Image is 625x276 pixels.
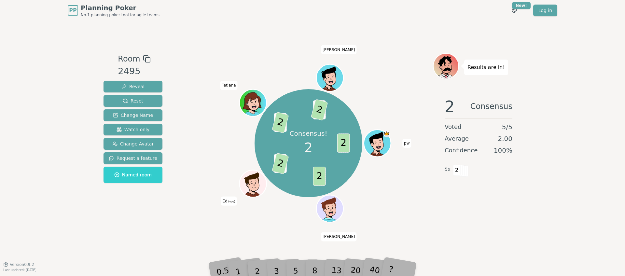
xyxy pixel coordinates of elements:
[104,167,162,183] button: Named room
[68,3,160,18] a: PPPlanning PokerNo.1 planning poker tool for agile teams
[402,139,411,148] span: Click to change your name
[104,138,162,150] button: Change Avatar
[240,171,266,196] button: Click to change your avatar
[337,134,350,153] span: 2
[445,146,478,155] span: Confidence
[123,98,143,104] span: Reset
[445,134,469,143] span: Average
[220,81,237,90] span: Click to change your name
[3,262,34,267] button: Version0.9.2
[109,155,157,161] span: Request a feature
[445,166,451,173] span: 5 x
[112,141,154,147] span: Change Avatar
[290,129,327,138] p: Consensus!
[383,131,390,137] span: pw is the host
[533,5,557,16] a: Log in
[118,53,140,65] span: Room
[104,81,162,92] button: Reveal
[10,262,34,267] span: Version 0.9.2
[311,99,328,121] span: 2
[121,83,145,90] span: Reveal
[228,200,235,203] span: (you)
[271,112,289,133] span: 2
[498,134,512,143] span: 2.00
[114,172,152,178] span: Named room
[81,3,160,12] span: Planning Poker
[445,99,455,114] span: 2
[69,7,76,14] span: PP
[3,268,36,272] span: Last updated: [DATE]
[470,99,512,114] span: Consensus
[502,122,512,131] span: 5 / 5
[321,45,357,54] span: Click to change your name
[467,63,505,72] p: Results are in!
[113,112,153,118] span: Change Name
[445,122,462,131] span: Voted
[118,65,150,78] div: 2495
[304,138,312,158] span: 2
[512,2,531,9] div: New!
[117,126,150,133] span: Watch only
[81,12,160,18] span: No.1 planning poker tool for agile teams
[104,152,162,164] button: Request a feature
[508,5,520,16] button: New!
[271,153,289,174] span: 2
[313,167,326,186] span: 2
[104,124,162,135] button: Watch only
[453,165,461,176] span: 2
[104,109,162,121] button: Change Name
[104,95,162,107] button: Reset
[494,146,512,155] span: 100 %
[321,232,357,241] span: Click to change your name
[221,196,237,205] span: Click to change your name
